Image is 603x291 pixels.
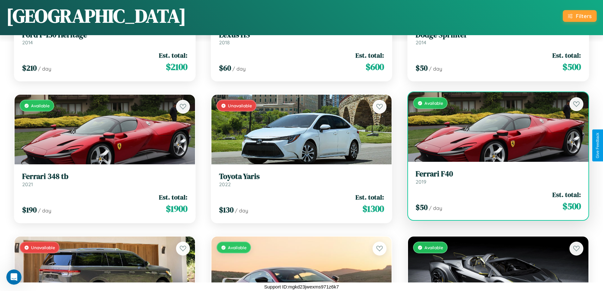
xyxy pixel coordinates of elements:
[219,39,230,46] span: 2018
[416,39,426,46] span: 2014
[416,169,581,179] h3: Ferrari F40
[219,63,231,73] span: $ 60
[366,60,384,73] span: $ 600
[595,133,600,158] div: Give Feedback
[362,202,384,215] span: $ 1300
[416,30,581,46] a: Dodge Sprinter2014
[22,205,37,215] span: $ 190
[416,202,428,212] span: $ 50
[232,66,246,72] span: / day
[355,193,384,202] span: Est. total:
[31,245,55,250] span: Unavailable
[6,3,186,29] h1: [GEOGRAPHIC_DATA]
[235,207,248,214] span: / day
[552,190,581,199] span: Est. total:
[159,193,187,202] span: Est. total:
[22,39,33,46] span: 2014
[562,60,581,73] span: $ 500
[219,205,234,215] span: $ 130
[429,205,442,211] span: / day
[563,10,597,22] button: Filters
[166,60,187,73] span: $ 2100
[219,30,384,46] a: Lexus HS2018
[429,66,442,72] span: / day
[264,282,339,291] p: Support ID: mgkd23jwexms971z6k7
[416,169,581,185] a: Ferrari F402019
[228,245,247,250] span: Available
[22,63,37,73] span: $ 210
[38,66,51,72] span: / day
[552,51,581,60] span: Est. total:
[576,13,592,19] div: Filters
[159,51,187,60] span: Est. total:
[355,51,384,60] span: Est. total:
[22,172,187,187] a: Ferrari 348 tb2021
[416,63,428,73] span: $ 50
[6,269,22,285] iframe: Intercom live chat
[219,172,384,187] a: Toyota Yaris2022
[219,181,231,187] span: 2022
[228,103,252,108] span: Unavailable
[562,200,581,212] span: $ 500
[22,172,187,181] h3: Ferrari 348 tb
[416,179,426,185] span: 2019
[31,103,50,108] span: Available
[22,181,33,187] span: 2021
[424,245,443,250] span: Available
[22,30,187,46] a: Ford F-150 Heritage2014
[38,207,51,214] span: / day
[166,202,187,215] span: $ 1900
[424,100,443,106] span: Available
[219,172,384,181] h3: Toyota Yaris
